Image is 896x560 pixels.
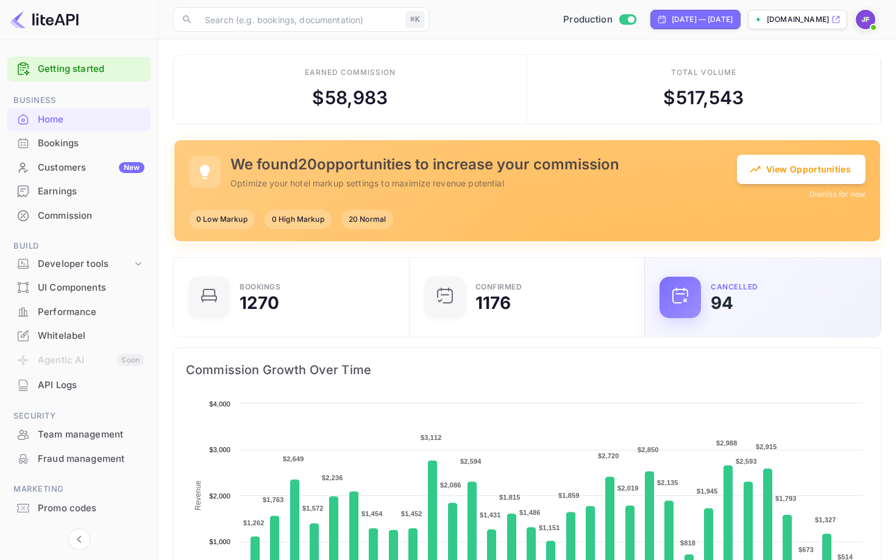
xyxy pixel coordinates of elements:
a: Whitelabel [7,324,151,347]
div: Earnings [7,180,151,204]
button: Dismiss for now [809,189,866,200]
text: $1,486 [519,509,541,516]
div: Commission [7,204,151,228]
p: Optimize your hotel markup settings to maximize revenue potential [230,177,619,190]
div: Commission [38,209,144,223]
span: 20 Normal [341,214,393,225]
text: $2,135 [657,479,678,486]
div: Bookings [240,283,280,291]
div: $ 58,983 [312,84,388,112]
a: Bookings [7,132,151,154]
text: $1,431 [480,511,501,519]
div: Team management [38,428,144,442]
a: Promo codes [7,497,151,519]
div: CustomersNew [7,156,151,180]
div: [DATE] — [DATE] [672,14,733,25]
a: Team management [7,423,151,445]
div: Whitelabel [38,329,144,343]
p: [DOMAIN_NAME] [767,14,829,25]
text: $1,000 [209,538,230,545]
div: $ 517,543 [663,84,744,112]
div: Bookings [38,136,144,151]
a: Commission [7,204,151,227]
a: Home [7,108,151,130]
text: $2,594 [460,458,482,465]
input: Search (e.g. bookings, documentation) [197,7,401,32]
text: $2,593 [736,458,757,465]
div: Fraud management [38,452,144,466]
span: 0 Low Markup [189,214,255,225]
text: $2,649 [283,455,304,463]
text: $2,850 [638,446,659,453]
text: $1,815 [499,494,521,501]
text: $2,019 [617,484,639,492]
div: Switch to Sandbox mode [558,13,641,27]
div: UI Components [7,276,151,300]
span: Production [563,13,613,27]
div: 1176 [475,294,511,311]
span: 0 High Markup [265,214,332,225]
div: Developer tools [38,257,132,271]
text: Revenue [194,480,202,510]
div: Whitelabel [7,324,151,348]
text: $1,151 [539,524,560,531]
a: Earnings [7,180,151,202]
span: Marketing [7,483,151,496]
div: Promo codes [38,502,144,516]
a: CustomersNew [7,156,151,179]
div: Click to change the date range period [650,10,741,29]
div: API Logs [38,378,144,392]
span: Commission Growth Over Time [186,360,869,380]
span: Build [7,239,151,253]
text: $818 [680,539,695,547]
img: Jenny Frimer [856,10,875,29]
img: LiteAPI logo [10,10,79,29]
a: Fraud management [7,447,151,470]
div: Earned commission [305,67,395,78]
a: UI Components [7,276,151,299]
text: $2,915 [756,443,777,450]
text: $1,859 [558,492,580,499]
div: Fraud management [7,447,151,471]
div: Home [38,113,144,127]
text: $1,262 [243,519,265,526]
div: New [119,162,144,173]
div: Promo codes [7,497,151,520]
text: $1,945 [697,487,718,495]
div: Getting started [7,57,151,82]
div: Earnings [38,185,144,199]
div: ⌘K [406,12,424,27]
text: $2,988 [716,439,738,447]
text: $2,086 [440,481,461,489]
div: Customers [38,161,144,175]
span: Business [7,94,151,107]
div: UI Components [38,281,144,295]
div: Confirmed [475,283,522,291]
div: CANCELLED [711,283,758,291]
text: $2,236 [322,474,343,481]
div: API Logs [7,374,151,397]
text: $3,000 [209,446,230,453]
button: Collapse navigation [68,528,90,550]
a: Performance [7,300,151,323]
text: $1,572 [302,505,324,512]
text: $1,452 [401,510,422,517]
div: Developer tools [7,253,151,275]
text: $1,793 [775,495,797,502]
text: $1,763 [263,496,284,503]
span: Security [7,409,151,423]
div: Performance [38,305,144,319]
a: Getting started [38,62,144,76]
button: View Opportunities [737,155,866,184]
div: Bookings [7,132,151,155]
div: Performance [7,300,151,324]
text: $2,000 [209,492,230,500]
text: $1,454 [361,510,383,517]
div: 94 [711,294,733,311]
div: Team management [7,423,151,447]
div: Total volume [671,67,736,78]
text: $2,720 [598,452,619,459]
a: API Logs [7,374,151,396]
text: $1,327 [815,516,836,523]
text: $4,000 [209,400,230,408]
